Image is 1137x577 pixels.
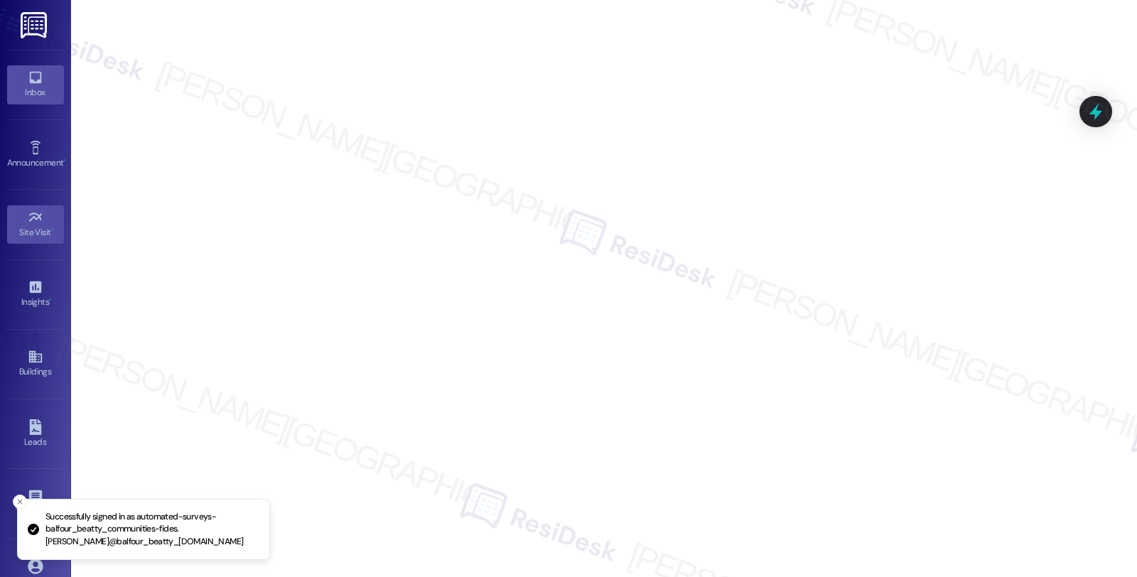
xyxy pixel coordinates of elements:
[51,225,53,235] span: •
[7,275,64,313] a: Insights •
[13,495,27,509] button: Close toast
[7,65,64,104] a: Inbox
[45,511,258,549] p: Successfully signed in as automated-surveys-balfour_beatty_communities-fides.[PERSON_NAME]@balfou...
[7,205,64,244] a: Site Visit •
[7,485,64,523] a: Templates •
[21,12,50,38] img: ResiDesk Logo
[7,415,64,453] a: Leads
[49,295,51,305] span: •
[7,345,64,383] a: Buildings
[63,156,65,166] span: •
